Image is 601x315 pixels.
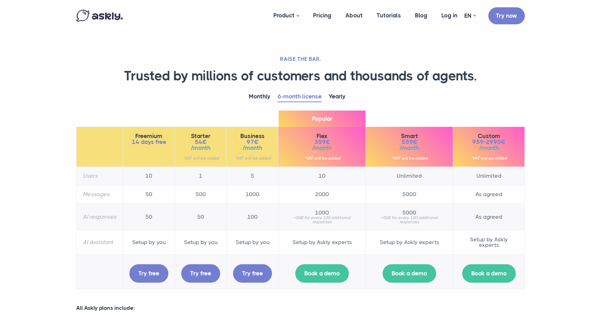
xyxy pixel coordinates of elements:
[279,230,366,254] td: Setup by Askly experts
[372,145,447,151] span: /month
[338,2,370,29] a: About
[249,91,271,102] a: Monthly
[181,156,220,160] small: *VAT will be added
[279,167,366,185] td: 10
[175,203,227,230] td: 50
[366,185,453,203] td: 5000
[383,264,436,283] a: Book a demo
[285,216,359,224] small: +50€ for every 100 additional responses
[403,48,596,292] iframe: Askly chat
[278,91,322,102] a: 6-month license
[129,139,168,145] span: 14 days free
[123,203,175,230] td: 50
[233,145,272,151] span: /month
[77,167,123,185] th: Users
[175,185,227,203] td: 500
[123,167,175,185] td: 10
[464,11,476,21] a: EN
[372,133,447,139] span: Smart
[279,111,366,127] span: Popular
[372,210,447,216] span: 5000
[408,2,434,29] a: Blog
[227,167,279,185] td: 5
[181,145,220,151] span: /month
[76,305,135,311] strong: All Askly plans include:
[372,139,447,145] span: 559€
[123,230,175,254] td: Setup by you
[76,10,123,22] img: Askly
[266,2,306,30] a: Product
[372,216,447,224] small: +50€ for every 100 additional responses
[233,156,272,160] small: *VAT will be added
[285,139,359,145] span: 359€
[279,185,366,203] td: 2000
[129,264,168,283] a: Try free
[370,2,408,29] a: Tutorials
[123,185,175,203] td: 50
[227,185,279,203] td: 1000
[129,133,168,139] span: Freemium
[181,139,220,145] span: 54€
[285,145,359,151] span: /month
[366,230,453,254] td: Setup by Askly experts
[76,56,525,63] h2: RAISE THE BAR.
[76,68,525,84] h1: Trusted by millions of customers and thousands of agents.
[366,167,453,185] td: Unlimited
[295,264,349,283] a: Book a demo
[329,91,346,102] a: Yearly
[372,156,447,160] small: *VAT will be added
[233,139,272,145] span: 97€
[227,203,279,230] td: 100
[233,133,272,139] span: Business
[77,203,123,230] th: AI responses
[181,264,220,283] a: Try free
[285,156,359,160] small: *VAT will be added
[488,7,525,24] a: Try now
[285,133,359,139] span: Flex
[434,2,464,29] a: Log in
[175,167,227,185] td: 1
[181,133,220,139] span: Starter
[233,264,272,283] a: Try free
[77,230,123,254] th: AI Assistant
[227,230,279,254] td: Setup by you
[175,230,227,254] td: Setup by you
[306,2,338,29] a: Pricing
[285,210,359,216] span: 1000
[77,185,123,203] th: Messages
